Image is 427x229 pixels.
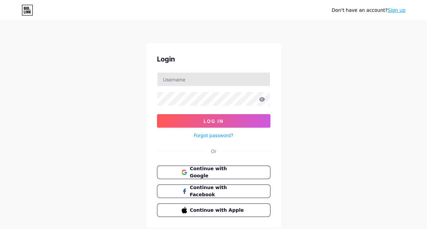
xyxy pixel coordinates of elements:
[204,118,223,124] span: Log In
[211,148,216,155] div: Or
[194,132,233,139] a: Forgot password?
[331,7,405,14] div: Don't have an account?
[157,184,270,198] button: Continue with Facebook
[157,73,270,86] input: Username
[157,114,270,128] button: Log In
[157,54,270,64] div: Login
[388,7,405,13] a: Sign up
[157,203,270,217] button: Continue with Apple
[157,166,270,179] button: Continue with Google
[190,165,245,179] span: Continue with Google
[190,184,245,198] span: Continue with Facebook
[190,207,245,214] span: Continue with Apple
